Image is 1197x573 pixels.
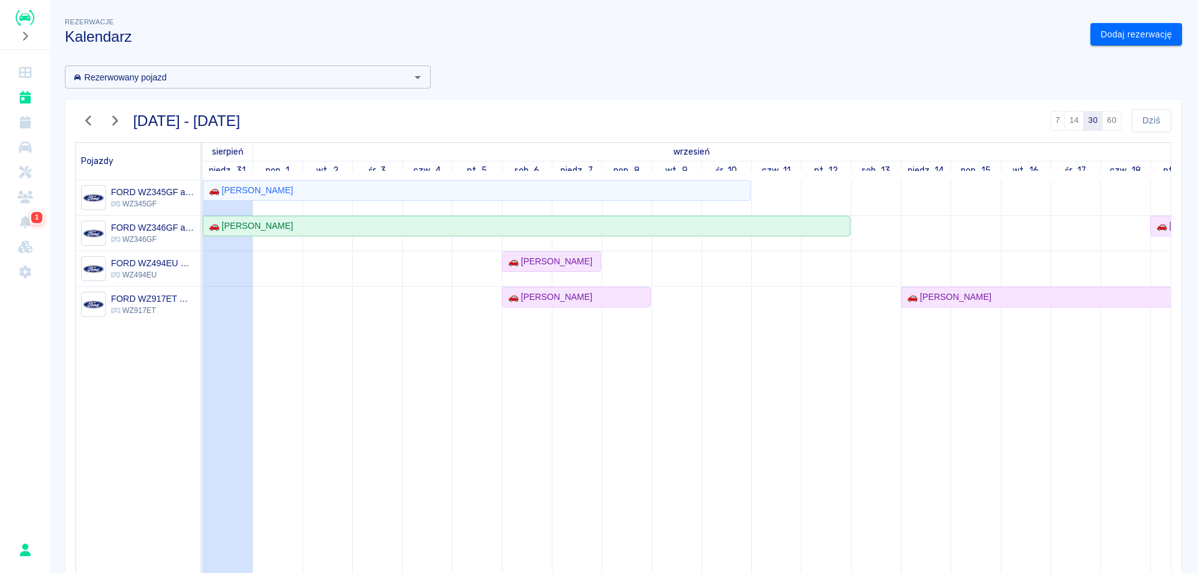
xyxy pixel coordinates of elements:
a: 16 września 2025 [1009,161,1042,180]
img: Image [83,223,103,244]
button: Rozwiń nawigację [16,28,34,44]
img: Renthelp [16,10,34,26]
a: 17 września 2025 [1062,161,1089,180]
a: 3 września 2025 [365,161,390,180]
a: 18 września 2025 [1107,161,1144,180]
a: 9 września 2025 [662,161,691,180]
button: Otwórz [409,69,426,86]
button: 7 dni [1050,111,1065,131]
p: WZ345GF [111,198,195,209]
a: Serwisy [5,160,45,185]
button: 60 dni [1102,111,1122,131]
a: Kalendarz [5,85,45,110]
span: Pojazdy [81,156,113,166]
h6: FORD WZ345GF automat [111,186,195,198]
a: Dodaj rezerwację [1090,23,1182,46]
a: Widget WWW [5,234,45,259]
div: 🚗 [PERSON_NAME] [503,255,592,268]
button: 14 dni [1064,111,1084,131]
a: 2 września 2025 [313,161,342,180]
a: 13 września 2025 [858,161,894,180]
p: WZ917ET [111,305,195,316]
a: 1 września 2025 [262,161,293,180]
img: Image [83,294,103,315]
h6: FORD WZ917ET manualny [111,292,195,305]
a: Flota [5,135,45,160]
a: Powiadomienia [5,209,45,234]
a: 14 września 2025 [905,161,948,180]
button: Dziś [1132,109,1171,132]
a: 8 września 2025 [610,161,643,180]
a: 1 września 2025 [670,143,713,161]
img: Image [83,259,103,279]
p: WZ494EU [111,269,195,281]
a: Klienci [5,185,45,209]
div: 🚗 [PERSON_NAME] [204,184,293,197]
a: 12 września 2025 [811,161,842,180]
a: 7 września 2025 [557,161,596,180]
a: 19 września 2025 [1160,161,1191,180]
span: Rezerwacje [65,18,113,26]
a: Rezerwacje [5,110,45,135]
a: 11 września 2025 [759,161,794,180]
input: Wyszukaj i wybierz pojazdy... [69,69,406,85]
a: 15 września 2025 [958,161,994,180]
a: 4 września 2025 [410,161,444,180]
span: 1 [32,211,41,224]
a: 31 sierpnia 2025 [206,161,249,180]
button: Sebastian Szczęśniak [12,537,38,563]
a: Ustawienia [5,259,45,284]
a: 6 września 2025 [511,161,543,180]
h6: FORD WZ494EU manualny [111,257,195,269]
a: 10 września 2025 [713,161,741,180]
h3: Kalendarz [65,28,1080,46]
div: 🚗 [PERSON_NAME] [902,291,991,304]
p: WZ346GF [111,234,195,245]
a: Dashboard [5,60,45,85]
a: 5 września 2025 [464,161,491,180]
a: 31 sierpnia 2025 [209,143,246,161]
div: 🚗 [PERSON_NAME] [503,291,592,304]
img: Image [83,188,103,208]
div: 🚗 [PERSON_NAME] [204,219,293,233]
h6: FORD WZ346GF automat [111,221,195,234]
h3: [DATE] - [DATE] [133,112,241,130]
button: 30 dni [1084,111,1103,131]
